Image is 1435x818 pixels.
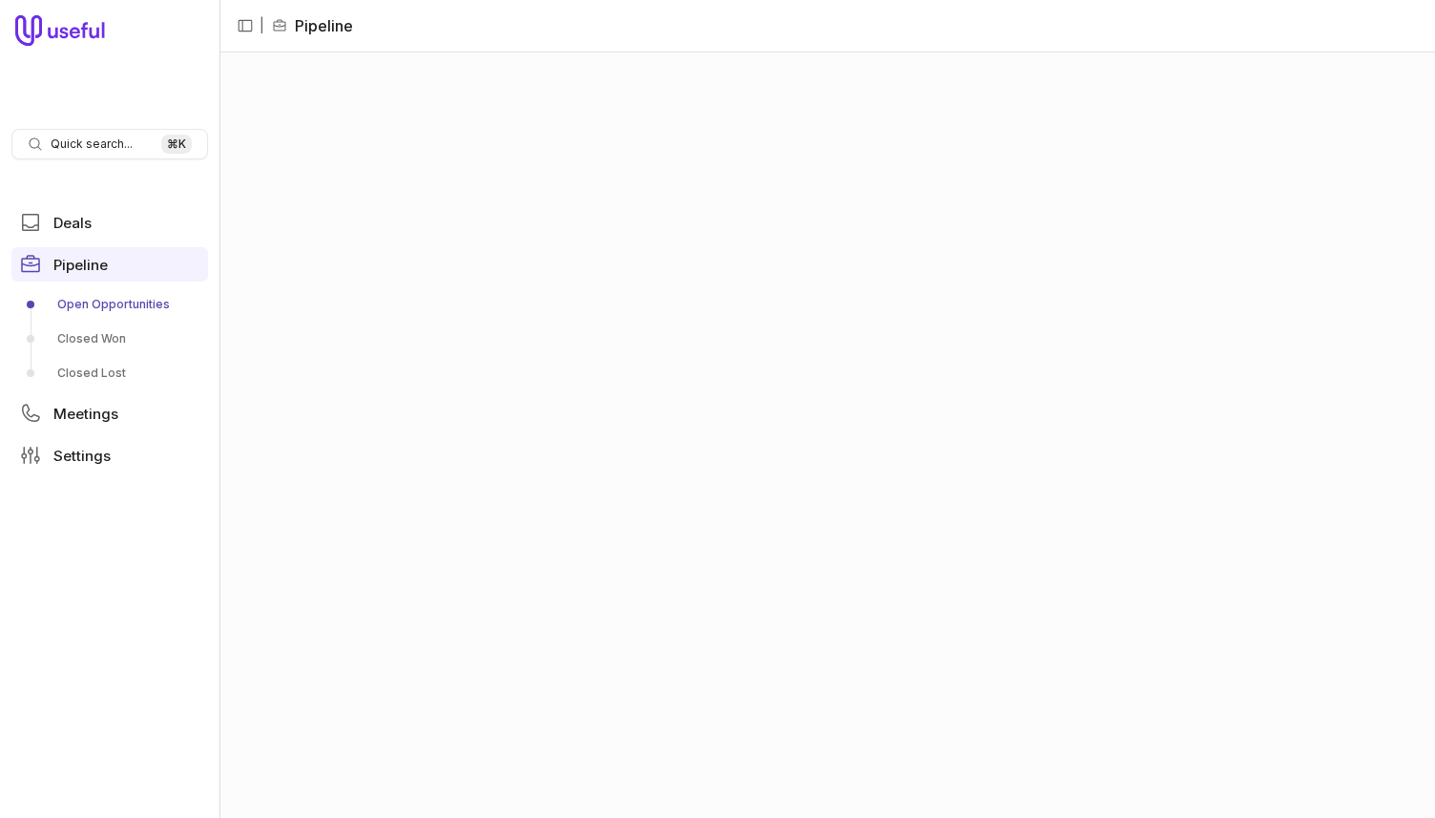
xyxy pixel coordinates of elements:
a: Pipeline [11,247,208,282]
span: Deals [53,216,92,230]
a: Closed Lost [11,358,208,388]
a: Closed Won [11,324,208,354]
a: Meetings [11,396,208,430]
span: Meetings [53,407,118,421]
li: Pipeline [272,14,353,37]
div: Pipeline submenu [11,289,208,388]
a: Settings [11,438,208,472]
a: Deals [11,205,208,240]
span: Quick search... [51,136,133,152]
span: Settings [53,449,111,463]
kbd: ⌘ K [161,135,192,154]
a: Open Opportunities [11,289,208,320]
span: | [260,14,264,37]
button: Collapse sidebar [231,11,260,40]
span: Pipeline [53,258,108,272]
